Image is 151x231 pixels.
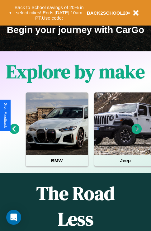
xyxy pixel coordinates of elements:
h1: Explore by make [6,59,145,84]
h4: BMW [26,155,88,166]
div: Open Intercom Messenger [6,210,21,225]
button: Back to School savings of 20% in select cities! Ends [DATE] 10am PT.Use code: [12,3,87,22]
b: BACK2SCHOOL20 [87,10,128,16]
div: Give Feedback [3,103,7,128]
